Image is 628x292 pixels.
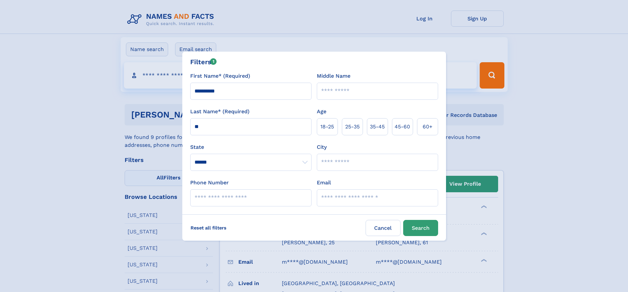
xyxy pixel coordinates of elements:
label: Middle Name [317,72,350,80]
span: 35‑45 [370,123,385,131]
label: State [190,143,312,151]
span: 25‑35 [345,123,360,131]
label: Age [317,108,326,116]
div: Filters [190,57,217,67]
span: 45‑60 [395,123,410,131]
span: 18‑25 [320,123,334,131]
span: 60+ [423,123,433,131]
label: Cancel [366,220,401,236]
label: Reset all filters [186,220,231,236]
label: First Name* (Required) [190,72,250,80]
label: Email [317,179,331,187]
button: Search [403,220,438,236]
label: City [317,143,327,151]
label: Phone Number [190,179,229,187]
label: Last Name* (Required) [190,108,250,116]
